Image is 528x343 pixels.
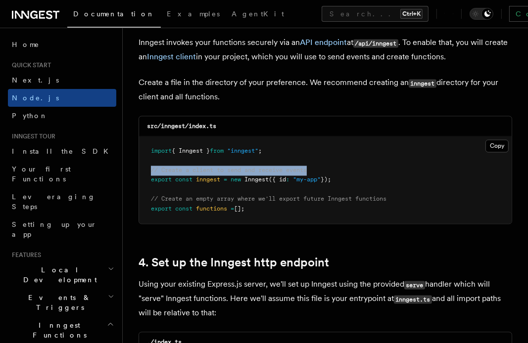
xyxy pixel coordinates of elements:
[12,112,48,120] span: Python
[8,107,116,125] a: Python
[8,132,55,140] span: Inngest tour
[73,10,155,18] span: Documentation
[231,176,241,183] span: new
[175,206,192,213] span: const
[8,215,116,243] a: Setting up your app
[234,206,244,213] span: [];
[293,176,321,183] span: "my-app"
[12,76,59,84] span: Next.js
[286,176,289,183] span: :
[8,293,108,312] span: Events & Triggers
[8,261,116,289] button: Local Development
[12,94,59,102] span: Node.js
[196,206,227,213] span: functions
[147,123,216,130] code: src/inngest/index.ts
[8,289,116,316] button: Events & Triggers
[8,251,41,259] span: Features
[139,256,329,270] a: 4. Set up the Inngest http endpoint
[394,296,432,304] code: inngest.ts
[226,3,290,27] a: AgentKit
[300,38,347,47] a: API endpoint
[224,176,227,183] span: =
[151,196,386,203] span: // Create an empty array where we'll export future Inngest functions
[12,40,40,49] span: Home
[175,176,192,183] span: const
[470,8,493,20] button: Toggle dark mode
[8,320,107,340] span: Inngest Functions
[147,52,196,62] a: Inngest client
[172,148,210,155] span: { Inngest }
[151,167,307,174] span: // Create a client to send and receive events
[231,206,234,213] span: =
[210,148,224,155] span: from
[161,3,226,27] a: Examples
[404,281,425,290] code: serve
[12,193,96,211] span: Leveraging Steps
[139,76,512,104] p: Create a file in the directory of your preference. We recommend creating an directory for your cl...
[485,140,509,153] button: Copy
[8,36,116,53] a: Home
[8,61,51,69] span: Quick start
[139,36,512,64] p: Inngest invokes your functions securely via an at . To enable that, you will create an in your pr...
[232,10,284,18] span: AgentKit
[12,165,71,183] span: Your first Functions
[151,176,172,183] span: export
[167,10,220,18] span: Examples
[151,148,172,155] span: import
[409,80,436,88] code: inngest
[12,147,114,155] span: Install the SDK
[322,6,429,22] button: Search...Ctrl+K
[8,71,116,89] a: Next.js
[196,176,220,183] span: inngest
[353,40,398,48] code: /api/inngest
[8,89,116,107] a: Node.js
[8,160,116,188] a: Your first Functions
[8,142,116,160] a: Install the SDK
[400,9,423,19] kbd: Ctrl+K
[269,176,286,183] span: ({ id
[227,148,258,155] span: "inngest"
[151,206,172,213] span: export
[12,220,97,238] span: Setting up your app
[258,148,262,155] span: ;
[244,176,269,183] span: Inngest
[67,3,161,28] a: Documentation
[139,278,512,320] p: Using your existing Express.js server, we'll set up Inngest using the provided handler which will...
[8,265,108,285] span: Local Development
[8,188,116,215] a: Leveraging Steps
[321,176,331,183] span: });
